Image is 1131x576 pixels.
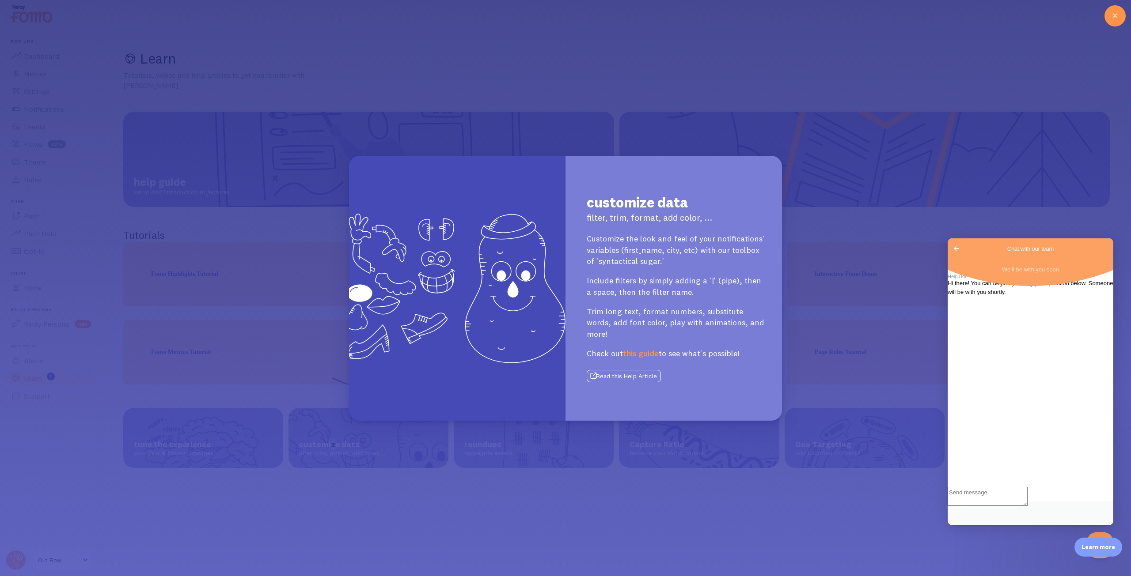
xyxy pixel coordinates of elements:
p: Customize the look and feel of your notifications' variables (first_name, city, etc) with our too... [587,233,766,267]
p: Check out to see what's possible! [587,348,766,359]
button: Read this Help Article [587,370,661,382]
div: Learn more [1074,538,1122,557]
h1: customize data [587,194,688,211]
p: filter, trim, format, add color, ... [587,211,712,224]
span: We’ll be with you soon [54,28,111,34]
a: this guide [623,348,659,358]
p: Include filters by simply adding a '|' (pipe), then a space, then the filter name. [587,275,766,297]
iframe: Help Scout Beacon - Close [1087,532,1113,558]
p: Trim long text, format numbers, substitute words, add font color, play with animations, and more! [587,306,766,340]
span: Chat with our team [60,6,106,15]
iframe: Help Scout Beacon - Live Chat, Contact Form, and Knowledge Base [948,238,1113,525]
span: Go back [4,5,14,15]
p: Learn more [1082,543,1115,551]
img: customize data [344,156,565,421]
